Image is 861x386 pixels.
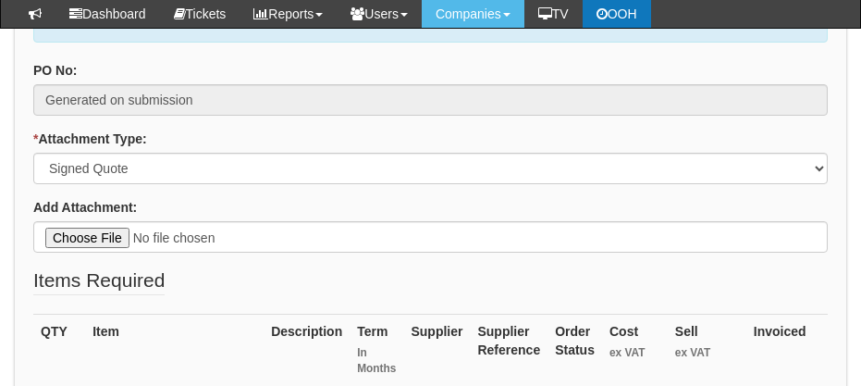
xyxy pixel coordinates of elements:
label: PO No: [33,61,77,80]
legend: Items Required [33,267,165,295]
small: ex VAT [675,345,739,361]
label: Add Attachment: [33,198,137,217]
label: Attachment Type: [33,130,147,148]
small: In Months [357,345,396,377]
small: ex VAT [609,345,660,361]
